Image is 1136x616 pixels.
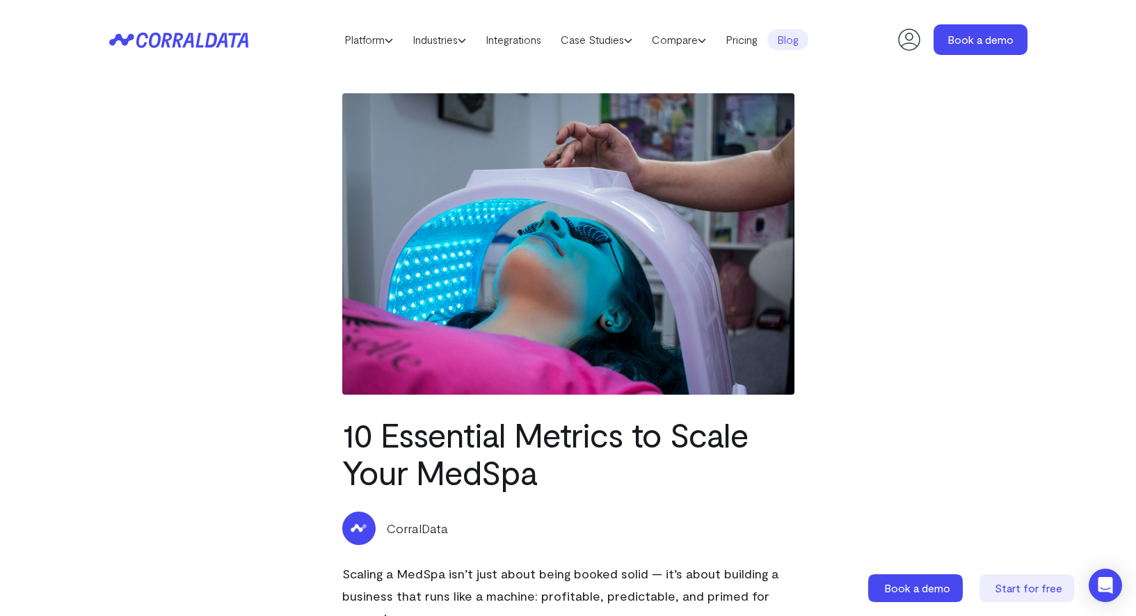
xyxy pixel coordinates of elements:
a: Industries [403,29,476,50]
div: Open Intercom Messenger [1089,569,1122,602]
a: Compare [642,29,716,50]
a: Integrations [476,29,551,50]
a: Book a demo [868,574,966,602]
h1: 10 Essential Metrics to Scale Your MedSpa [342,416,794,491]
a: Blog [767,29,808,50]
a: Book a demo [934,24,1027,55]
a: Start for free [979,574,1077,602]
a: Pricing [716,29,767,50]
span: Book a demo [884,581,950,594]
span: Start for free [995,581,1062,594]
a: Platform [335,29,403,50]
p: CorralData [387,519,448,537]
a: Case Studies [551,29,642,50]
